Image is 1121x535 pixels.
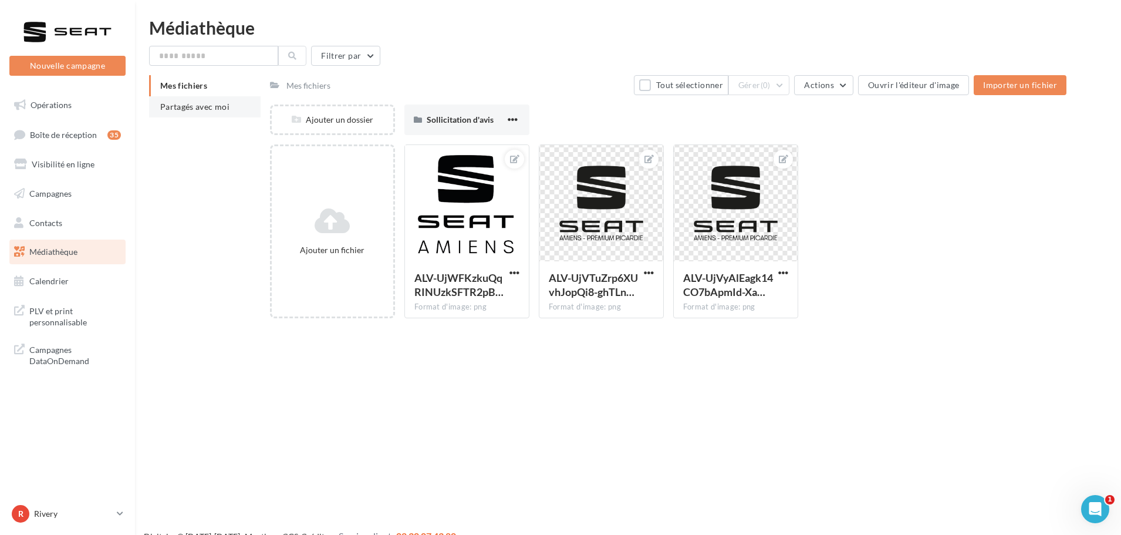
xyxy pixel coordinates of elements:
span: Mes fichiers [160,80,207,90]
button: Filtrer par [311,46,380,66]
span: Importer un fichier [983,80,1057,90]
div: Format d'image: png [683,302,788,312]
div: 35 [107,130,121,140]
span: 1 [1105,495,1115,504]
p: Rivery [34,508,112,520]
div: Ajouter un dossier [272,114,393,126]
a: Opérations [7,93,128,117]
span: Campagnes [29,189,72,198]
button: Ouvrir l'éditeur d'image [858,75,969,95]
a: Contacts [7,211,128,235]
span: ALV-UjVTuZrp6XUvhJopQi8-ghTLnNScq-jss1nWlnAMyBji-E0qHdwW [549,271,638,298]
span: Actions [804,80,833,90]
a: PLV et print personnalisable [7,298,128,333]
span: Partagés avec moi [160,102,229,112]
div: Médiathèque [149,19,1107,36]
span: Médiathèque [29,247,77,257]
button: Tout sélectionner [634,75,728,95]
span: Boîte de réception [30,129,97,139]
a: R Rivery [9,503,126,525]
iframe: Intercom live chat [1081,495,1109,523]
span: Calendrier [29,276,69,286]
button: Nouvelle campagne [9,56,126,76]
span: Contacts [29,217,62,227]
a: Campagnes DataOnDemand [7,337,128,372]
span: ALV-UjVyAlEagk14CO7bApmId-XaTYlh96SRHafvx4xGCSSOTH5AwqHg [683,271,773,298]
span: (0) [761,80,771,90]
button: Actions [794,75,853,95]
a: Visibilité en ligne [7,152,128,177]
button: Importer un fichier [974,75,1066,95]
a: Boîte de réception35 [7,122,128,147]
span: Visibilité en ligne [32,159,94,169]
div: Format d'image: png [414,302,519,312]
div: Ajouter un fichier [276,244,389,256]
span: Sollicitation d'avis [427,115,494,125]
div: Format d'image: png [549,302,654,312]
span: Campagnes DataOnDemand [29,342,121,367]
span: Opérations [31,100,72,110]
a: Campagnes [7,181,128,206]
span: R [18,508,23,520]
span: PLV et print personnalisable [29,303,121,328]
span: ALV-UjWFKzkuQqRINUzkSFTR2pBePOF94ohIbraa6CX3QWiAyk-dvn6M [414,271,504,298]
a: Calendrier [7,269,128,294]
button: Gérer(0) [728,75,790,95]
div: Mes fichiers [286,80,330,92]
a: Médiathèque [7,240,128,264]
